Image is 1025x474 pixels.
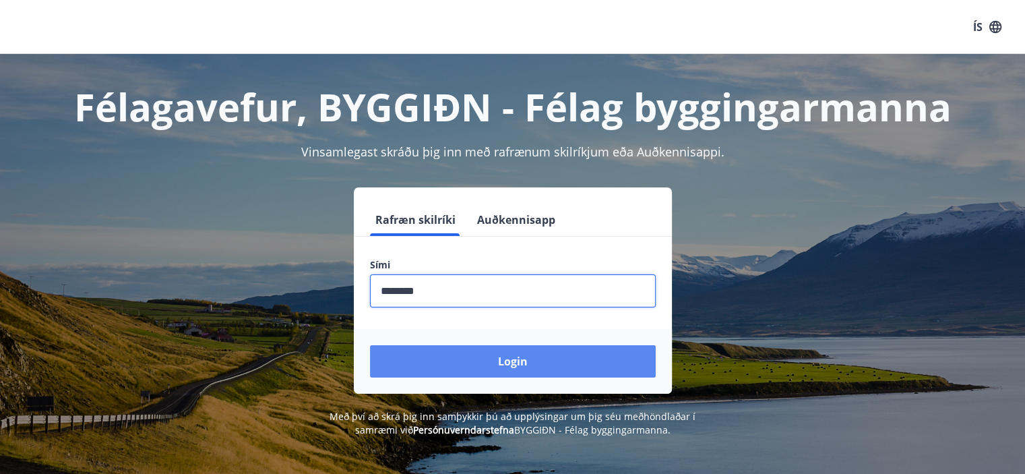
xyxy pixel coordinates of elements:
h1: Félagavefur, BYGGIÐN - Félag byggingarmanna [44,81,982,132]
span: Með því að skrá þig inn samþykkir þú að upplýsingar um þig séu meðhöndlaðar í samræmi við BYGGIÐN... [330,410,695,436]
button: Rafræn skilríki [370,204,461,236]
button: ÍS [966,15,1009,39]
span: Vinsamlegast skráðu þig inn með rafrænum skilríkjum eða Auðkennisappi. [301,144,724,160]
label: Sími [370,258,656,272]
button: Login [370,345,656,378]
a: Persónuverndarstefna [413,423,514,436]
button: Auðkennisapp [472,204,561,236]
